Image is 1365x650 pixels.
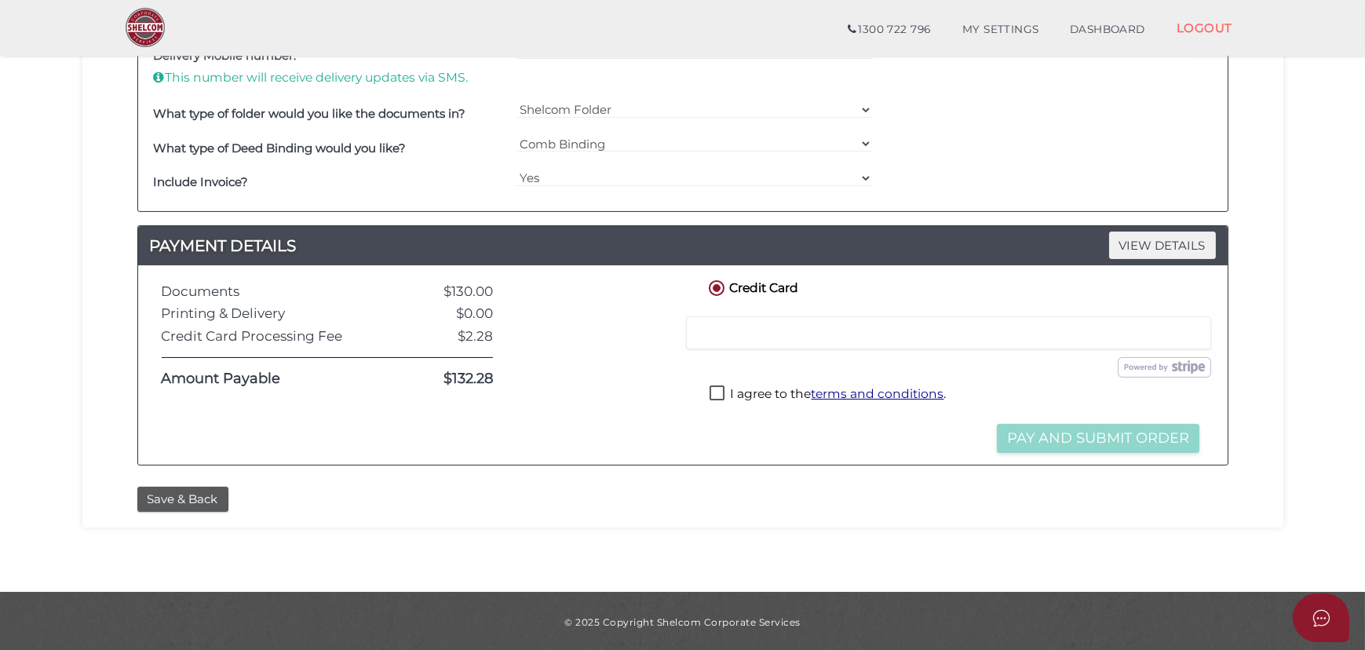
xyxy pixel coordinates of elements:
[150,284,379,299] div: Documents
[154,69,509,86] p: This number will receive delivery updates via SMS.
[710,385,946,405] label: I agree to the .
[378,329,505,344] div: $2.28
[378,284,505,299] div: $130.00
[1109,232,1216,259] span: VIEW DETAILS
[947,14,1055,46] a: MY SETTINGS
[154,141,407,155] b: What type of Deed Binding would you like?
[138,233,1228,258] h4: PAYMENT DETAILS
[150,306,379,321] div: Printing & Delivery
[154,174,249,189] b: Include Invoice?
[154,106,466,121] b: What type of folder would you like the documents in?
[94,615,1272,629] div: © 2025 Copyright Shelcom Corporate Services
[378,306,505,321] div: $0.00
[150,371,379,387] div: Amount Payable
[997,424,1199,453] button: Pay and Submit Order
[832,14,946,46] a: 1300 722 796
[696,326,1201,340] iframe: Secure card payment input frame
[150,329,379,344] div: Credit Card Processing Fee
[1161,12,1248,44] a: LOGOUT
[1054,14,1161,46] a: DASHBOARD
[1118,357,1211,378] img: stripe.png
[811,386,943,401] a: terms and conditions
[138,233,1228,258] a: PAYMENT DETAILSVIEW DETAILS
[378,371,505,387] div: $132.28
[137,487,228,513] button: Save & Back
[1293,593,1349,642] button: Open asap
[706,277,798,297] label: Credit Card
